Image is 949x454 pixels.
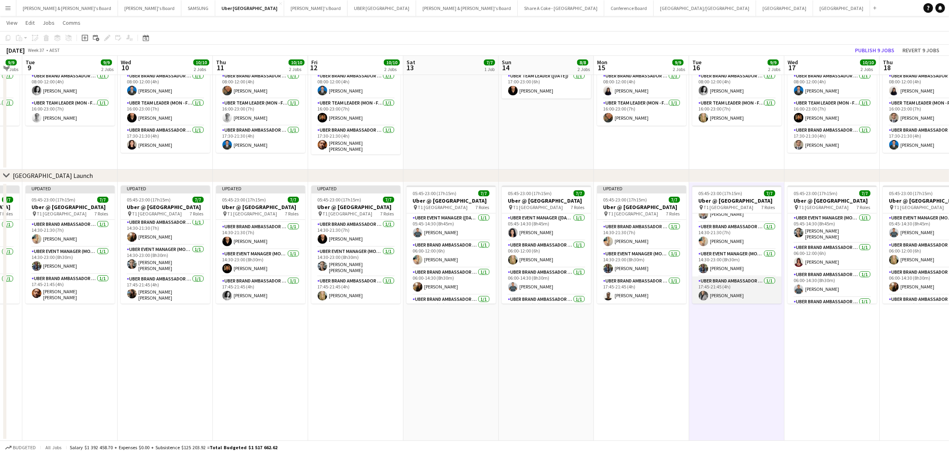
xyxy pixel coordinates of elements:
span: 13 [405,63,415,72]
app-card-role: UBER Brand Ambassador ([PERSON_NAME])1/117:45-21:45 (4h)[PERSON_NAME] [PERSON_NAME] [26,274,115,304]
app-card-role: UBER Brand Ambassador ([PERSON_NAME])1/117:30-21:30 (4h)[PERSON_NAME] [121,126,210,153]
span: T1 [GEOGRAPHIC_DATA] [894,204,944,210]
div: 05:45-23:00 (17h15m)7/7Uber @ [GEOGRAPHIC_DATA] T1 [GEOGRAPHIC_DATA]7 RolesUBER Event Manager (Mo... [788,186,877,304]
button: Budgeted [4,443,37,452]
div: 2 Jobs [673,66,685,72]
span: 7/7 [859,190,870,196]
a: Jobs [39,18,58,28]
div: 2 Jobs [289,66,304,72]
app-card-role: Uber Team Leader (Mon - Fri)1/116:00-23:00 (7h)[PERSON_NAME] [788,99,877,126]
button: [GEOGRAPHIC_DATA] [756,0,813,16]
h3: Uber @ [GEOGRAPHIC_DATA] [26,203,115,211]
span: 05:45-23:00 (17h15m) [318,197,362,203]
span: Total Budgeted $1 517 662.62 [210,444,277,450]
button: [PERSON_NAME]'s Board [118,0,181,16]
span: Edit [26,19,35,26]
span: 7/7 [2,197,13,203]
app-card-role: UBER Brand Ambassador ([PERSON_NAME])1/117:45-21:45 (4h)[PERSON_NAME] [597,276,686,304]
span: 7/7 [484,59,495,65]
app-card-role: UBER Brand Ambassador ([PERSON_NAME])1/108:00-12:00 (4h)[PERSON_NAME] [597,71,686,99]
app-job-card: 08:00-23:00 (15h)3/3Uber @ [MEDICAL_DATA][GEOGRAPHIC_DATA] [GEOGRAPHIC_DATA]3 RolesUBER Brand Amb... [216,36,305,153]
span: 9/9 [672,59,684,65]
app-job-card: 05:45-23:00 (17h15m)7/7Uber @ [GEOGRAPHIC_DATA] T1 [GEOGRAPHIC_DATA]7 RolesUBER Event Manager ([D... [407,186,496,304]
span: 05:45-23:00 (17h15m) [603,197,647,203]
span: 10 [120,63,131,72]
app-card-role: UBER Brand Ambassador ([PERSON_NAME])1/114:30-21:30 (7h)[PERSON_NAME] [121,218,210,245]
button: Conference Board [604,0,654,16]
span: Budgeted [13,445,36,450]
span: T1 [GEOGRAPHIC_DATA] [37,211,87,217]
app-card-role: UBER Brand Ambassador ([PERSON_NAME])1/1 [788,297,877,324]
span: 7 Roles [571,204,585,210]
app-job-card: Updated05:45-23:00 (17h15m)7/7Uber @ [GEOGRAPHIC_DATA] T1 [GEOGRAPHIC_DATA]7 Roles[PERSON_NAME]UB... [216,186,305,304]
h3: Uber @ [GEOGRAPHIC_DATA] [216,203,305,211]
app-job-card: Updated05:45-23:00 (17h15m)7/7Uber @ [GEOGRAPHIC_DATA] T1 [GEOGRAPHIC_DATA]7 Roles![PERSON_NAME]U... [597,186,686,304]
div: Updated [121,186,210,192]
div: Updated [597,186,686,192]
app-card-role: UBER Brand Ambassador ([PERSON_NAME])1/117:30-21:30 (4h)[PERSON_NAME] [PERSON_NAME] [311,126,401,155]
app-card-role: UBER Event Manager (Mon - Fri)1/114:30-23:00 (8h30m)[PERSON_NAME] [PERSON_NAME] [121,245,210,274]
app-card-role: UBER Brand Ambassador ([DATE])1/106:00-14:30 (8h30m)[PERSON_NAME] [407,268,496,295]
a: Comms [59,18,84,28]
app-card-role: UBER Brand Ambassador ([PERSON_NAME])1/108:00-12:00 (4h)[PERSON_NAME] [121,71,210,99]
app-job-card: Updated05:45-23:00 (17h15m)7/7Uber @ [GEOGRAPHIC_DATA] T1 [GEOGRAPHIC_DATA]7 Roles[PERSON_NAME]UB... [311,186,401,304]
div: 2 Jobs [101,66,114,72]
button: UBER [GEOGRAPHIC_DATA] [348,0,416,16]
a: Edit [22,18,38,28]
span: 11 [215,63,226,72]
span: 9/9 [6,59,17,65]
div: Updated05:45-23:00 (17h15m)7/7Uber @ [GEOGRAPHIC_DATA] T1 [GEOGRAPHIC_DATA]7 Roles[PERSON_NAME]UB... [121,186,210,304]
app-card-role: Uber Team Leader (Mon - Fri)1/116:00-23:00 (7h)[PERSON_NAME] [26,99,115,126]
app-card-role: Uber Team Leader (Mon - Fri)1/116:00-23:00 (7h)[PERSON_NAME] [597,99,686,126]
button: [PERSON_NAME] & [PERSON_NAME]'s Board [416,0,518,16]
span: T1 [GEOGRAPHIC_DATA] [513,204,563,210]
div: 2 Jobs [578,66,590,72]
app-card-role: UBER Brand Ambassador ([DATE])1/107:00-13:00 (6h) [502,295,591,322]
span: 7/7 [764,190,775,196]
app-job-card: 08:00-23:00 (15h)2/2Uber @ [MEDICAL_DATA][GEOGRAPHIC_DATA] [GEOGRAPHIC_DATA]2 RolesUBER Brand Amb... [692,36,782,126]
div: 05:45-23:00 (17h15m)7/7Uber @ [GEOGRAPHIC_DATA] T1 [GEOGRAPHIC_DATA]7 RolesUBER Event Manager ([D... [502,186,591,304]
span: 05:45-23:00 (17h15m) [794,190,838,196]
div: 08:00-23:00 (15h)3/3Uber @ [MEDICAL_DATA][GEOGRAPHIC_DATA] [GEOGRAPHIC_DATA]3 RolesUBER Brand Amb... [788,36,877,153]
span: 05:45-23:00 (17h15m) [889,190,933,196]
app-card-role: UBER Brand Ambassador ([PERSON_NAME])1/108:00-12:00 (4h)[PERSON_NAME] [26,71,115,99]
span: T1 [GEOGRAPHIC_DATA] [704,204,754,210]
span: Mon [597,59,607,66]
app-card-role: UBER Event Manager (Mon - Fri)1/114:30-23:00 (8h30m)[PERSON_NAME] [597,249,686,276]
span: 7 Roles [285,211,299,217]
span: Wed [121,59,131,66]
span: 9 [24,63,35,72]
span: Thu [216,59,226,66]
app-card-role: UBER Brand Ambassador ([PERSON_NAME])1/108:00-12:00 (4h)[PERSON_NAME] [788,71,877,99]
span: Tue [692,59,701,66]
app-card-role: UBER Brand Ambassador ([PERSON_NAME])1/117:30-21:30 (4h)[PERSON_NAME] [788,126,877,153]
app-job-card: Updated05:45-23:00 (17h15m)7/7Uber @ [GEOGRAPHIC_DATA] T1 [GEOGRAPHIC_DATA]7 Roles[PERSON_NAME]UB... [26,186,115,304]
app-card-role: Uber Team Leader ([DATE])1/117:00-23:00 (6h)[PERSON_NAME] [502,71,591,99]
h3: Uber @ [GEOGRAPHIC_DATA] [407,197,496,204]
div: AEST [49,47,60,53]
span: 15 [596,63,607,72]
span: 05:45-23:00 (17h15m) [32,197,76,203]
span: Wed [788,59,798,66]
span: 7 Roles [381,211,394,217]
button: [PERSON_NAME] & [PERSON_NAME]'s Board [16,0,118,16]
span: 10/10 [860,59,876,65]
div: 08:00-23:00 (15h)3/3Uber @ [MEDICAL_DATA][GEOGRAPHIC_DATA] [GEOGRAPHIC_DATA]3 RolesUBER Brand Amb... [311,36,401,154]
span: T1 [GEOGRAPHIC_DATA] [418,204,468,210]
button: Publish 9 jobs [852,45,898,55]
app-card-role: UBER Brand Ambassador ([PERSON_NAME])1/108:00-12:00 (4h)[PERSON_NAME] [692,71,782,99]
button: Revert 9 jobs [899,45,943,55]
app-card-role: UBER Event Manager (Mon - Fri)1/114:30-23:00 (8h30m)[PERSON_NAME] [216,249,305,276]
app-card-role: UBER Brand Ambassador ([PERSON_NAME])1/117:30-21:30 (4h)[PERSON_NAME] [216,126,305,153]
app-card-role: UBER Brand Ambassador ([PERSON_NAME])1/117:45-21:45 (4h)[PERSON_NAME] [216,276,305,304]
span: 7/7 [383,197,394,203]
span: 8/8 [577,59,588,65]
h3: Uber @ [GEOGRAPHIC_DATA] [692,197,782,204]
button: [PERSON_NAME]'s Board [284,0,348,16]
app-card-role: Uber Team Leader (Mon - Fri)1/116:00-23:00 (7h)[PERSON_NAME] [216,99,305,126]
